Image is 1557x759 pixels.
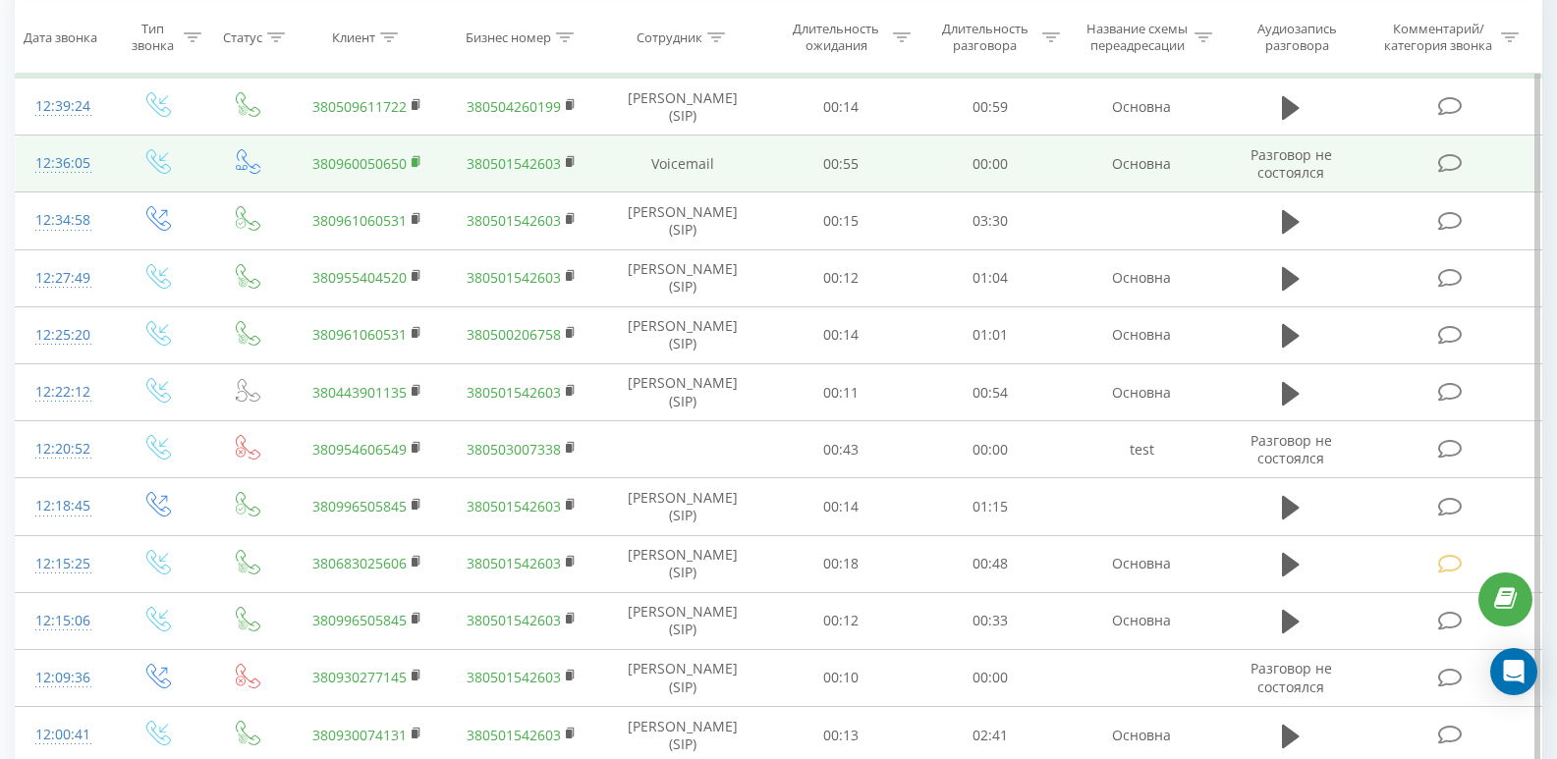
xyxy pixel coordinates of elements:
div: Название схемы переадресации [1084,21,1190,54]
td: Основна [1064,592,1219,649]
div: Сотрудник [637,28,702,45]
div: Статус [223,28,262,45]
td: Основна [1064,79,1219,136]
div: Длительность разговора [933,21,1037,54]
td: [PERSON_NAME] (SIP) [599,478,766,535]
div: 12:36:05 [35,144,91,183]
a: 380501542603 [467,668,561,686]
div: Длительность ожидания [784,21,888,54]
a: 380503007338 [467,440,561,459]
td: Основна [1064,136,1219,192]
div: 12:18:45 [35,487,91,525]
td: 00:15 [766,192,916,249]
td: 00:18 [766,535,916,592]
td: 00:33 [916,592,1065,649]
a: 380500206758 [467,325,561,344]
div: 12:34:58 [35,201,91,240]
div: 12:25:20 [35,316,91,354]
div: Комментарий/категория звонка [1381,21,1496,54]
div: Дата звонка [24,28,97,45]
div: Аудиозапись разговора [1237,21,1358,54]
td: Основна [1064,249,1219,306]
div: 12:15:25 [35,545,91,583]
a: 380501542603 [467,497,561,515]
div: 12:27:49 [35,259,91,298]
a: 380930277145 [312,668,407,686]
td: 00:00 [916,649,1065,706]
div: 12:00:41 [35,716,91,754]
a: 380683025606 [312,554,407,572]
a: 380501542603 [467,383,561,402]
a: 380501542603 [467,726,561,744]
td: 00:54 [916,364,1065,421]
span: Разговор не состоялся [1251,659,1332,695]
td: 00:12 [766,592,916,649]
td: 00:59 [916,79,1065,136]
td: 00:00 [916,136,1065,192]
a: 380501542603 [467,611,561,629]
span: Разговор не состоялся [1251,145,1332,182]
td: [PERSON_NAME] (SIP) [599,249,766,306]
td: [PERSON_NAME] (SIP) [599,306,766,363]
a: 380996505845 [312,497,407,515]
a: 380996505845 [312,611,407,629]
td: 00:11 [766,364,916,421]
td: 00:43 [766,421,916,478]
div: 12:39:24 [35,87,91,126]
td: 00:12 [766,249,916,306]
a: 380501542603 [467,211,561,230]
a: 380960050650 [312,154,407,173]
td: 00:14 [766,306,916,363]
a: 380961060531 [312,325,407,344]
a: 380954606549 [312,440,407,459]
td: Основна [1064,364,1219,421]
a: 380501542603 [467,554,561,572]
span: Разговор не состоялся [1251,431,1332,467]
a: 380955404520 [312,268,407,287]
td: 00:55 [766,136,916,192]
td: Основна [1064,306,1219,363]
div: Бизнес номер [466,28,551,45]
div: Клиент [332,28,375,45]
td: test [1064,421,1219,478]
div: Open Intercom Messenger [1490,648,1537,695]
a: 380504260199 [467,97,561,116]
td: [PERSON_NAME] (SIP) [599,79,766,136]
a: 380501542603 [467,268,561,287]
td: [PERSON_NAME] (SIP) [599,192,766,249]
td: 00:14 [766,478,916,535]
td: 00:10 [766,649,916,706]
div: 12:22:12 [35,373,91,411]
div: 12:15:06 [35,602,91,640]
td: 03:30 [916,192,1065,249]
div: 12:20:52 [35,430,91,468]
td: 00:14 [766,79,916,136]
td: Voicemail [599,136,766,192]
td: 00:48 [916,535,1065,592]
div: Тип звонка [128,21,178,54]
td: [PERSON_NAME] (SIP) [599,364,766,421]
a: 380509611722 [312,97,407,116]
td: 01:15 [916,478,1065,535]
a: 380930074131 [312,726,407,744]
div: 12:09:36 [35,659,91,697]
td: Основна [1064,535,1219,592]
a: 380443901135 [312,383,407,402]
td: 01:04 [916,249,1065,306]
td: 01:01 [916,306,1065,363]
a: 380961060531 [312,211,407,230]
a: 380501542603 [467,154,561,173]
td: [PERSON_NAME] (SIP) [599,535,766,592]
td: [PERSON_NAME] (SIP) [599,649,766,706]
td: [PERSON_NAME] (SIP) [599,592,766,649]
td: 00:00 [916,421,1065,478]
